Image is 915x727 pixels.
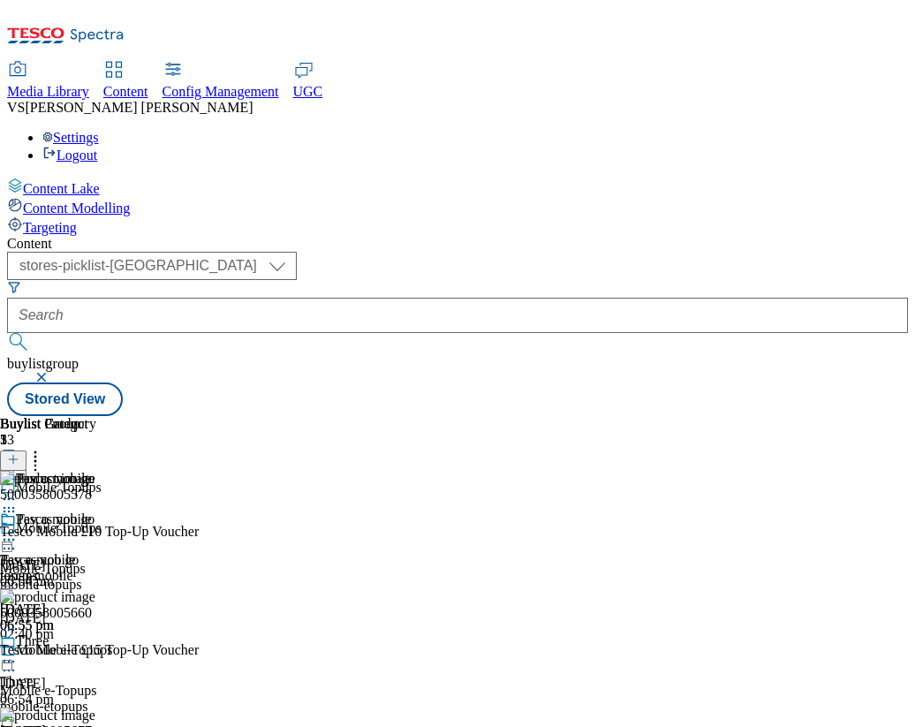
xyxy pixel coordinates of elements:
[7,236,908,252] div: Content
[7,382,123,416] button: Stored View
[23,220,77,235] span: Targeting
[103,63,148,100] a: Content
[7,356,79,371] span: buylistgroup
[293,63,323,100] a: UGC
[42,148,97,163] a: Logout
[23,181,100,196] span: Content Lake
[7,178,908,197] a: Content Lake
[23,201,130,216] span: Content Modelling
[103,84,148,99] span: Content
[163,63,279,100] a: Config Management
[163,84,279,99] span: Config Management
[7,84,89,99] span: Media Library
[7,280,21,294] svg: Search Filters
[7,197,908,216] a: Content Modelling
[7,298,908,333] input: Search
[293,84,323,99] span: UGC
[7,216,908,236] a: Targeting
[25,100,253,115] span: [PERSON_NAME] [PERSON_NAME]
[7,63,89,100] a: Media Library
[42,130,99,145] a: Settings
[7,100,25,115] span: VS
